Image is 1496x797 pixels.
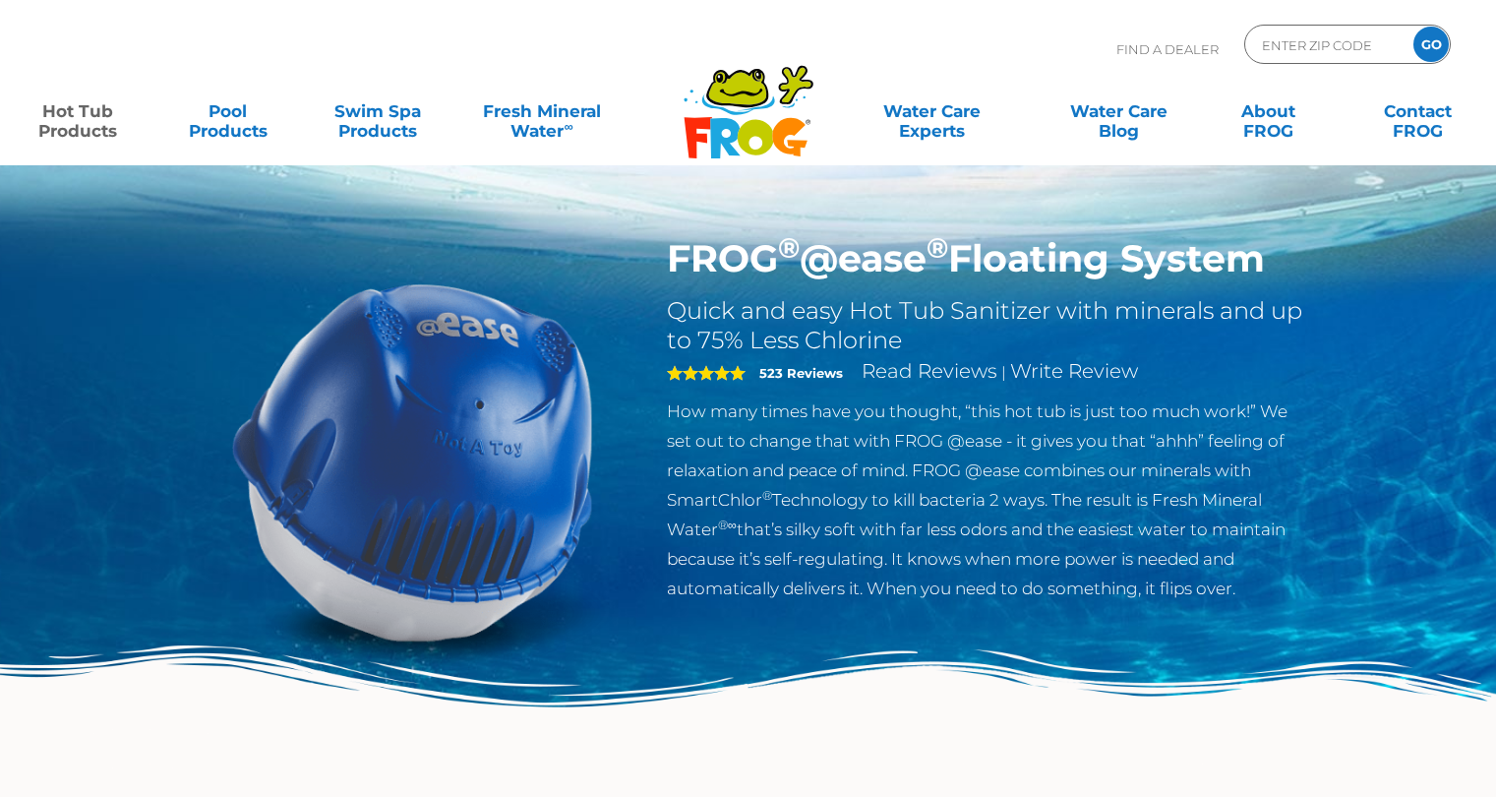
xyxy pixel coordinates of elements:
[20,92,136,131] a: Hot TubProducts
[837,92,1027,131] a: Water CareExperts
[759,365,843,381] strong: 523 Reviews
[667,236,1309,281] h1: FROG @ease Floating System
[862,359,997,383] a: Read Reviews
[667,365,746,381] span: 5
[564,119,572,134] sup: ∞
[927,230,948,265] sup: ®
[1413,27,1449,62] input: GO
[1210,92,1326,131] a: AboutFROG
[169,92,285,131] a: PoolProducts
[1116,25,1219,74] p: Find A Dealer
[469,92,615,131] a: Fresh MineralWater∞
[667,397,1309,603] p: How many times have you thought, “this hot tub is just too much work!” We set out to change that ...
[718,518,737,532] sup: ®∞
[762,488,772,503] sup: ®
[667,296,1309,355] h2: Quick and easy Hot Tub Sanitizer with minerals and up to 75% Less Chlorine
[1360,92,1476,131] a: ContactFROG
[1001,363,1006,382] span: |
[1060,92,1176,131] a: Water CareBlog
[673,39,824,159] img: Frog Products Logo
[188,236,638,687] img: hot-tub-product-atease-system.png
[1010,359,1138,383] a: Write Review
[320,92,436,131] a: Swim SpaProducts
[778,230,800,265] sup: ®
